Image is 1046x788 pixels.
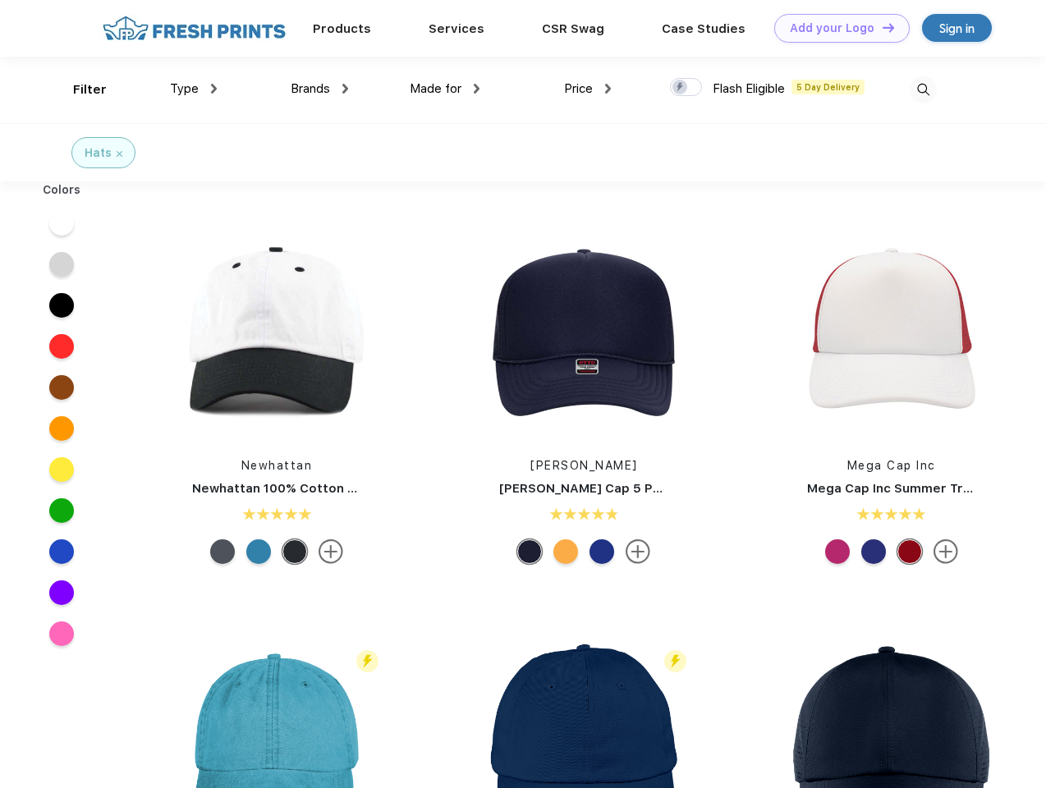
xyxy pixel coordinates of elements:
div: White With Red With Royal [861,539,886,564]
img: func=resize&h=266 [167,222,386,441]
img: more.svg [934,539,958,564]
div: Sign in [939,19,975,38]
div: Filter [73,80,107,99]
div: White Black [282,539,307,564]
div: Hats [85,144,112,162]
a: Mega Cap Inc Summer Trucker Cap [807,481,1027,496]
div: White With Magenta [825,539,850,564]
img: DT [883,23,894,32]
span: Type [170,81,199,96]
span: Brands [291,81,330,96]
img: dropdown.png [474,84,479,94]
img: func=resize&h=266 [475,222,693,441]
img: more.svg [626,539,650,564]
a: Sign in [922,14,992,42]
img: dropdown.png [342,84,348,94]
img: flash_active_toggle.svg [664,650,686,672]
div: White With White With Red [897,539,922,564]
a: [PERSON_NAME] [530,459,638,472]
div: White Turquoise [246,539,271,564]
span: 5 Day Delivery [791,80,865,94]
span: Price [564,81,593,96]
div: Royal [590,539,614,564]
img: dropdown.png [605,84,611,94]
a: Mega Cap Inc [847,459,936,472]
div: Navy [517,539,542,564]
img: dropdown.png [211,84,217,94]
a: Products [313,21,371,36]
img: filter_cancel.svg [117,151,122,157]
a: [PERSON_NAME] Cap 5 Panel Mid Profile Mesh Back Trucker Hat [499,481,899,496]
img: flash_active_toggle.svg [356,650,378,672]
img: func=resize&h=266 [782,222,1001,441]
img: desktop_search.svg [910,76,937,103]
div: Gold [553,539,578,564]
span: Made for [410,81,461,96]
div: Add your Logo [790,21,874,35]
div: White Charcoal [210,539,235,564]
img: fo%20logo%202.webp [98,14,291,43]
img: more.svg [319,539,343,564]
span: Flash Eligible [713,81,785,96]
a: Newhattan 100% Cotton Stone Washed Cap [192,481,466,496]
a: Newhattan [241,459,313,472]
div: Colors [30,181,94,199]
